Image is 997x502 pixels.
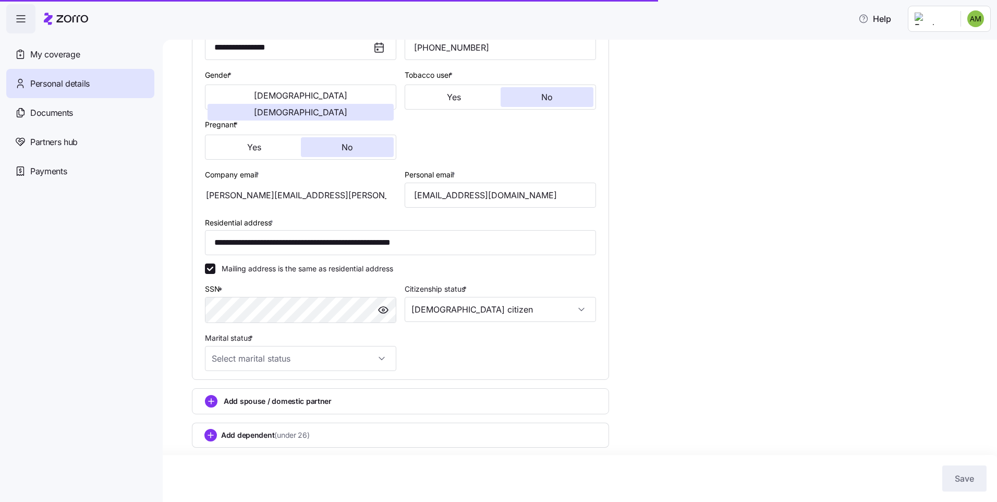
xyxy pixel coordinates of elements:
a: Payments [6,157,154,186]
a: Documents [6,98,154,127]
label: Residential address [205,217,275,229]
span: Yes [447,93,461,101]
input: Phone [405,35,596,60]
a: Partners hub [6,127,154,157]
a: Personal details [6,69,154,98]
span: Add dependent [221,430,310,440]
span: Add spouse / domestic partner [224,396,332,407]
input: Select citizenship status [405,297,596,322]
span: Documents [30,106,73,119]
svg: add icon [205,395,217,408]
img: fa93dd60eb0557154ad2ab980761172e [967,10,984,27]
span: (under 26) [274,430,309,440]
label: Citizenship status [405,283,469,295]
span: No [541,93,553,101]
span: Save [955,472,974,485]
input: Select marital status [205,346,396,371]
span: [DEMOGRAPHIC_DATA] [254,108,347,116]
span: No [342,143,353,151]
label: Pregnant [205,119,240,130]
span: [DEMOGRAPHIC_DATA] [254,91,347,100]
label: SSN [205,283,225,295]
label: Personal email [405,169,457,181]
input: Email [405,183,596,208]
span: Personal details [30,77,90,90]
a: My coverage [6,40,154,69]
label: Gender [205,69,234,81]
label: Marital status [205,332,255,344]
span: Partners hub [30,136,78,149]
svg: add icon [204,429,217,441]
span: Yes [247,143,261,151]
img: Employer logo [915,13,952,25]
span: Payments [30,165,67,178]
label: Tobacco user [405,69,455,81]
span: Help [858,13,891,25]
label: Company email [205,169,261,181]
label: Mailing address is the same as residential address [215,264,393,274]
button: Help [850,8,899,29]
button: Save [942,465,987,492]
span: My coverage [30,48,80,61]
